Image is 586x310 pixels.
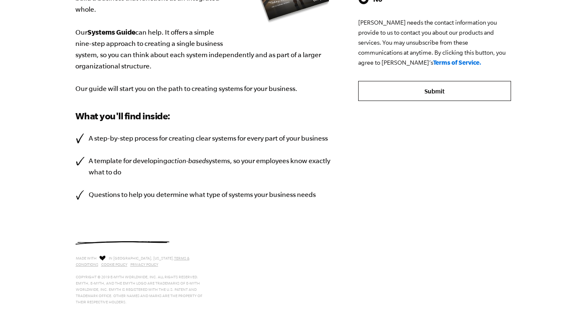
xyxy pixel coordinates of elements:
[75,189,334,200] li: Questions to help you determine what type of systems your business needs
[100,255,105,261] img: Love
[75,133,334,144] li: A step-by-step process for creating clear systems for every part of your business
[358,81,511,101] input: Submit
[75,109,334,123] h3: What you'll find inside:
[76,254,208,305] p: Made with in [GEOGRAPHIC_DATA], [US_STATE]. Copyright © 2019 E-Myth Worldwide, Inc. All rights re...
[167,157,206,164] i: action-based
[400,250,586,310] iframe: Chat Widget
[76,256,190,267] a: Terms & Conditions
[101,262,127,267] a: Cookie Policy
[130,262,158,267] a: Privacy Policy
[433,59,481,66] a: Terms of Service.
[75,155,334,178] li: A template for developing systems, so your employees know exactly what to do
[358,18,511,68] p: [PERSON_NAME] needs the contact information you provide to us to contact you about our products a...
[87,28,135,36] b: Systems Guide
